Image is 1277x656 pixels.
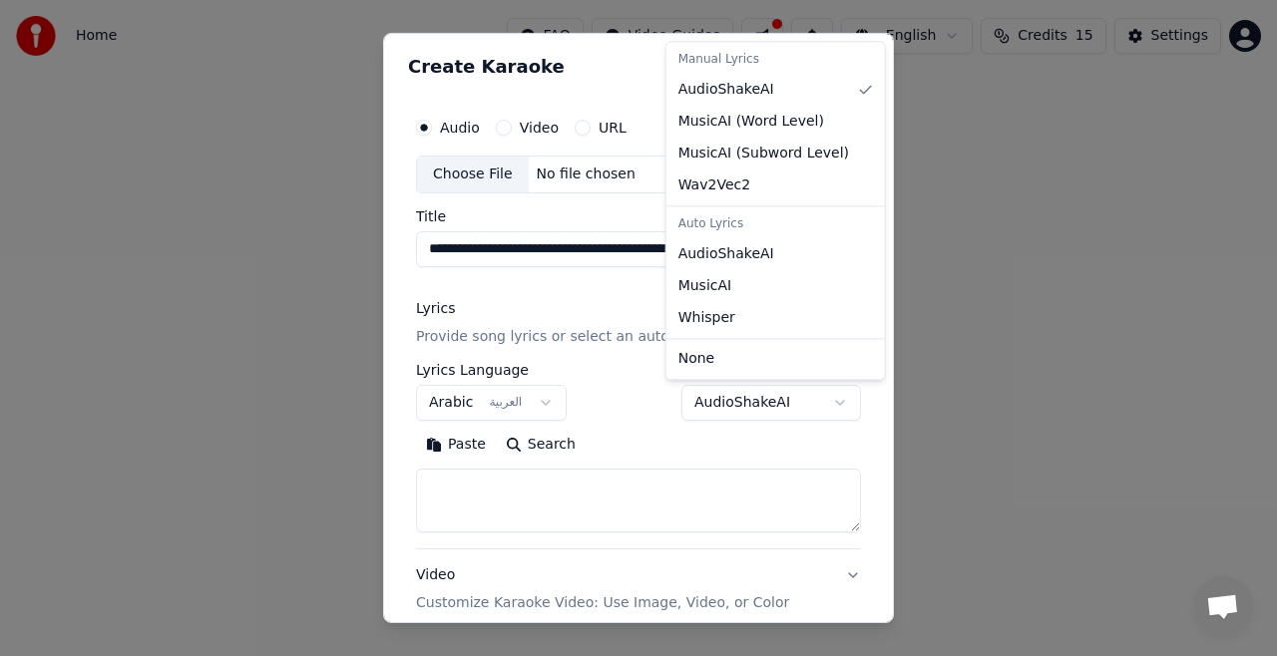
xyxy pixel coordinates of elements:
[678,175,750,195] span: Wav2Vec2
[678,349,715,369] span: None
[678,80,774,100] span: AudioShakeAI
[678,244,774,264] span: AudioShakeAI
[670,46,881,74] div: Manual Lyrics
[678,112,824,132] span: MusicAI ( Word Level )
[678,308,735,328] span: Whisper
[678,144,849,164] span: MusicAI ( Subword Level )
[670,210,881,238] div: Auto Lyrics
[678,276,732,296] span: MusicAI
